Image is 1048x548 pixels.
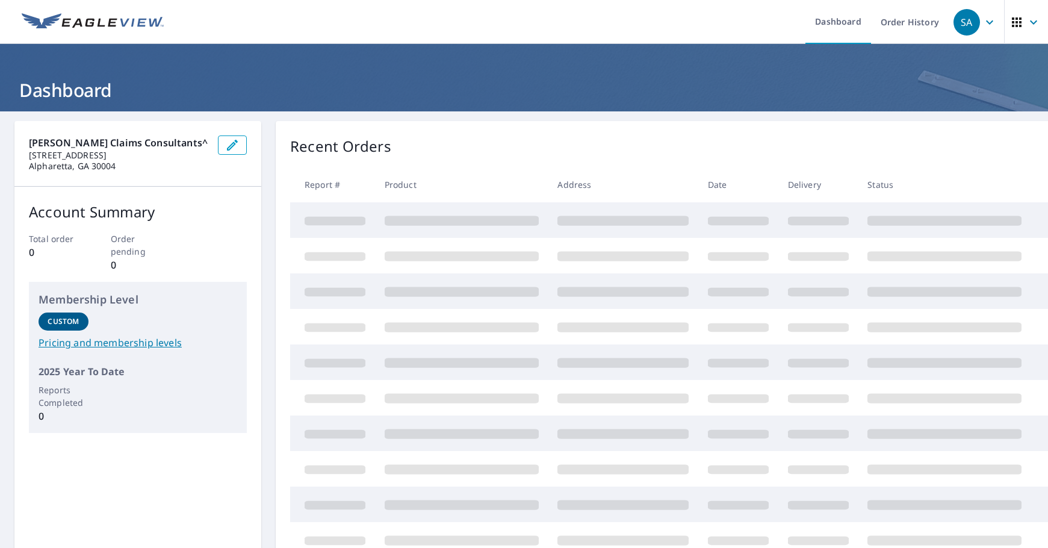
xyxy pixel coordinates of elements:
th: Address [548,167,698,202]
p: 0 [39,409,88,423]
p: 0 [29,245,84,260]
p: 0 [111,258,166,272]
p: Alpharetta, GA 30004 [29,161,208,172]
h1: Dashboard [14,78,1034,102]
p: [PERSON_NAME] Claims Consultants^ [29,135,208,150]
p: Reports Completed [39,384,88,409]
p: 2025 Year To Date [39,364,237,379]
th: Delivery [778,167,858,202]
p: Account Summary [29,201,247,223]
p: Membership Level [39,291,237,308]
a: Pricing and membership levels [39,335,237,350]
div: SA [953,9,980,36]
th: Report # [290,167,375,202]
p: Total order [29,232,84,245]
p: [STREET_ADDRESS] [29,150,208,161]
th: Status [858,167,1031,202]
p: Custom [48,316,79,327]
th: Date [698,167,778,202]
th: Product [375,167,548,202]
p: Recent Orders [290,135,391,157]
img: EV Logo [22,13,164,31]
p: Order pending [111,232,166,258]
